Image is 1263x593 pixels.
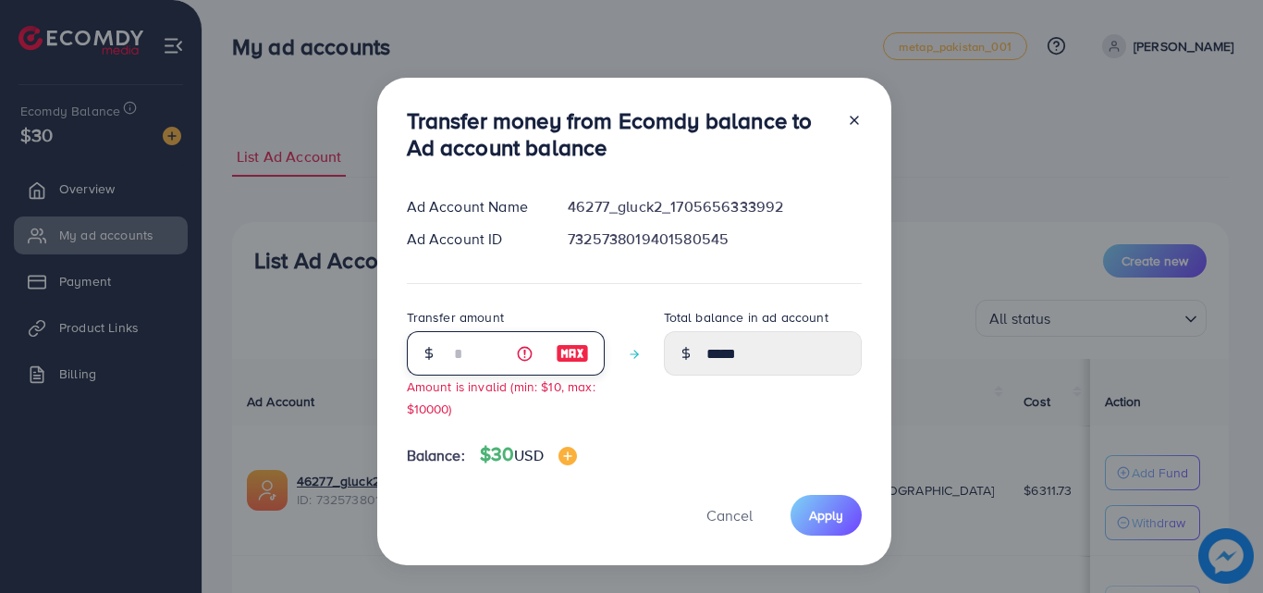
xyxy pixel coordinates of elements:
[706,505,753,525] span: Cancel
[392,196,554,217] div: Ad Account Name
[556,342,589,364] img: image
[407,308,504,327] label: Transfer amount
[553,229,876,250] div: 7325738019401580545
[480,443,577,466] h4: $30
[553,196,876,217] div: 46277_gluck2_1705656333992
[809,506,843,525] span: Apply
[558,447,577,465] img: image
[392,229,554,250] div: Ad Account ID
[407,377,595,416] small: Amount is invalid (min: $10, max: $10000)
[407,445,465,466] span: Balance:
[683,495,776,535] button: Cancel
[791,495,862,535] button: Apply
[664,308,828,327] label: Total balance in ad account
[407,107,832,161] h3: Transfer money from Ecomdy balance to Ad account balance
[514,445,543,465] span: USD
